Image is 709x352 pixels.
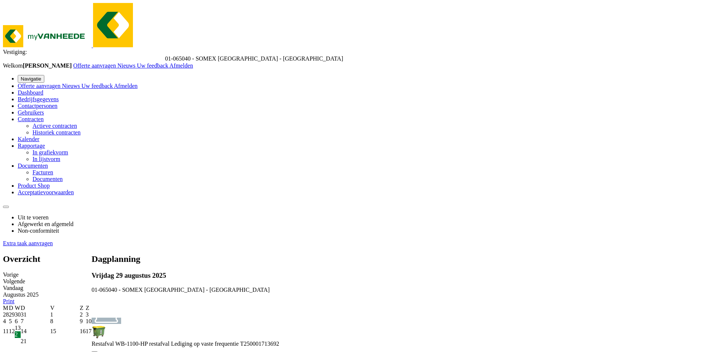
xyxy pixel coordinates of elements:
[18,89,43,96] a: Dashboard
[114,83,138,89] a: Afmelden
[15,305,21,311] td: W
[92,271,279,280] h3: Vrijdag 29 augustus 2025
[3,240,53,246] a: Extra taak aanvragen
[15,318,18,324] span: 6
[86,318,92,324] span: 10
[3,328,8,334] span: 11
[165,55,343,62] span: 01-065040 - SOMEX NV - ANTWERPEN
[3,291,92,298] div: Augustus 2025
[18,83,61,89] span: Offerte aanvragen
[32,129,81,136] a: Historiek contracten
[117,62,136,69] span: Nieuws
[18,109,44,116] a: Gebruikers
[137,62,168,69] span: Uw feedback
[115,341,169,347] span: WB-1100-HP restafval
[32,123,77,129] a: Actieve contracten
[32,156,60,162] a: In lijstvorm
[32,176,63,182] a: Documenten
[21,338,27,344] span: 21
[3,271,18,278] span: Vorige
[3,25,92,47] img: myVanheede
[86,305,92,311] td: Z
[21,318,24,324] span: 7
[50,305,80,311] td: V
[80,318,83,324] span: 9
[18,228,706,234] li: Non-conformiteit
[73,62,117,69] a: Offerte aanvragen
[9,318,12,324] span: 5
[3,285,92,291] div: Vandaag
[18,182,50,189] a: Product Shop
[3,278,25,284] span: Volgende
[50,318,53,324] span: 8
[9,311,15,318] span: 29
[62,83,80,89] span: Nieuws
[15,325,21,331] span: 13
[3,298,14,304] a: Print
[3,311,9,318] span: 28
[32,149,68,156] a: In grafiekvorm
[18,83,62,89] a: Offerte aanvragen
[18,116,44,122] a: Contracten
[62,83,82,89] a: Nieuws
[92,254,279,264] h2: Dagplanning
[3,318,6,324] span: 4
[18,221,706,228] li: Afgewerkt en afgemeld
[3,62,73,69] span: Welkom
[18,75,44,83] button: Navigatie
[80,328,86,334] span: 16
[21,311,27,318] span: 31
[137,62,169,69] a: Uw feedback
[92,287,279,293] div: 01-065040 - SOMEX [GEOGRAPHIC_DATA] - [GEOGRAPHIC_DATA]
[240,341,279,347] span: T250001713692
[21,305,50,311] td: D
[18,136,40,142] a: Kalender
[92,341,114,347] span: Restafval
[93,3,133,47] img: myVanheede
[82,83,114,89] a: Uw feedback
[50,328,56,334] span: 15
[15,311,21,318] span: 30
[18,143,45,149] a: Rapportage
[117,62,137,69] a: Nieuws
[18,214,706,221] li: Uit te voeren
[18,96,59,102] a: Bedrijfsgegevens
[171,341,239,347] span: Lediging op vaste frequentie
[9,305,15,311] td: D
[80,311,83,318] span: 2
[86,328,92,334] span: 17
[73,62,116,69] span: Offerte aanvragen
[82,83,113,89] span: Uw feedback
[9,328,15,334] span: 12
[3,305,9,311] td: M
[169,62,193,69] a: Afmelden
[21,76,41,82] span: Navigatie
[18,189,74,195] a: Acceptatievoorwaarden
[21,328,27,334] span: 14
[3,49,27,55] span: Vestiging:
[32,169,53,175] a: Facturen
[18,103,58,109] a: Contactpersonen
[3,254,92,264] h2: Overzicht
[92,324,106,339] img: WB-1100-HPE-GN-50
[80,305,86,311] td: Z
[23,62,72,69] strong: [PERSON_NAME]
[18,163,48,169] a: Documenten
[86,311,89,318] span: 3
